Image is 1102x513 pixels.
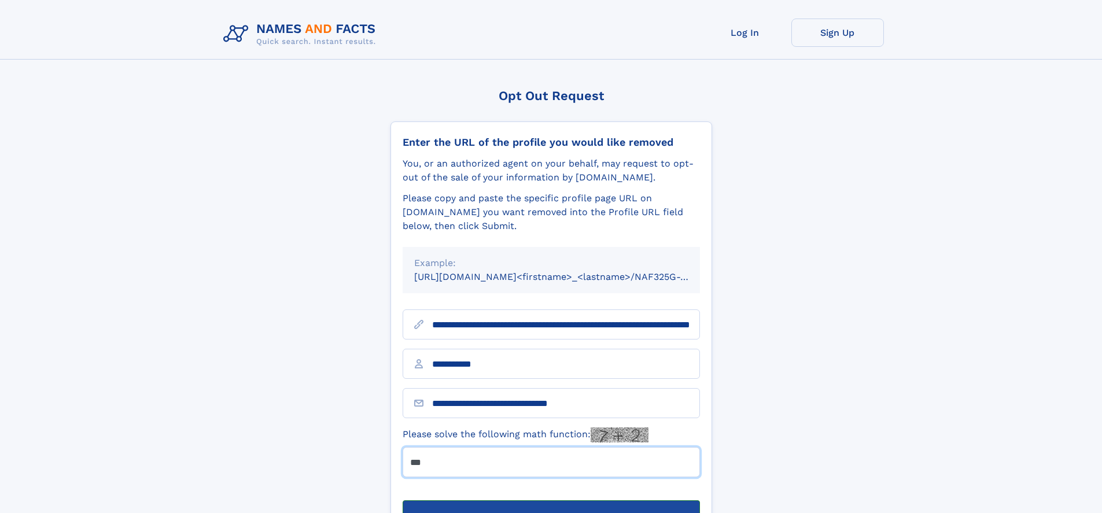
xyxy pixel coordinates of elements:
[403,136,700,149] div: Enter the URL of the profile you would like removed
[403,427,648,442] label: Please solve the following math function:
[403,157,700,184] div: You, or an authorized agent on your behalf, may request to opt-out of the sale of your informatio...
[219,19,385,50] img: Logo Names and Facts
[390,88,712,103] div: Opt Out Request
[791,19,884,47] a: Sign Up
[414,256,688,270] div: Example:
[414,271,722,282] small: [URL][DOMAIN_NAME]<firstname>_<lastname>/NAF325G-xxxxxxxx
[403,191,700,233] div: Please copy and paste the specific profile page URL on [DOMAIN_NAME] you want removed into the Pr...
[699,19,791,47] a: Log In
